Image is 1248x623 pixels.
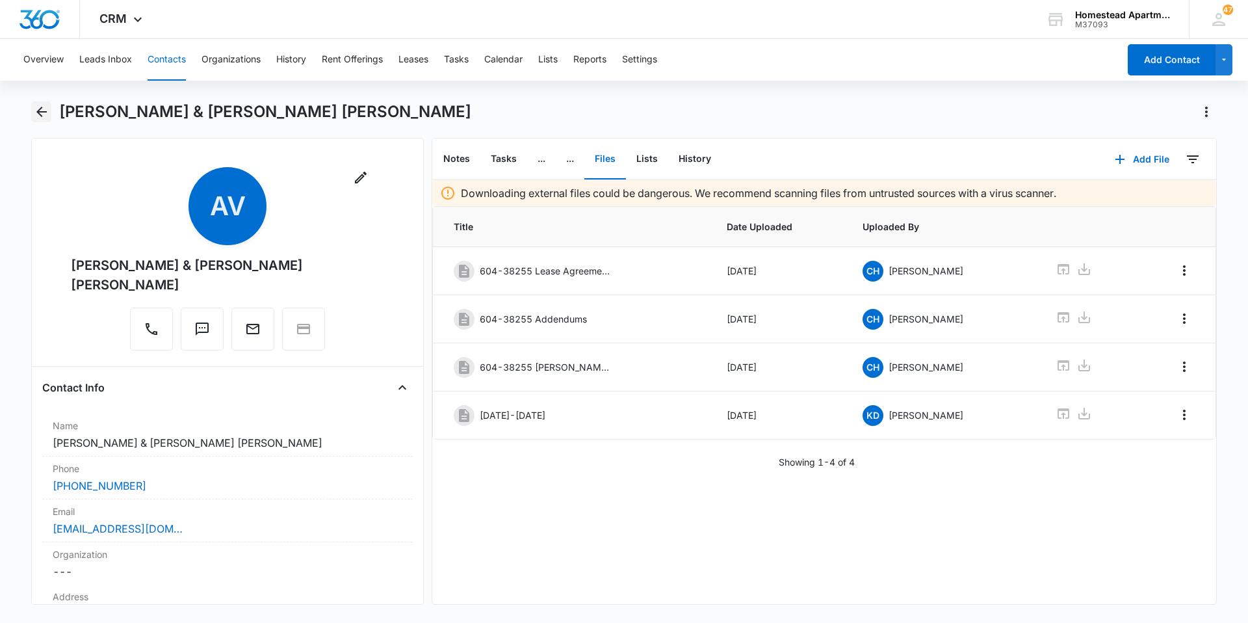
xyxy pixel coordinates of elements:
td: [DATE] [711,247,848,295]
p: Showing 1-4 of 4 [779,455,855,469]
p: 604-38255 [PERSON_NAME]'s Insurance [480,360,610,374]
button: ... [556,139,584,179]
button: Files [584,139,626,179]
button: Leads Inbox [79,39,132,81]
button: Overflow Menu [1174,308,1195,329]
span: CH [863,357,883,378]
div: notifications count [1223,5,1233,15]
p: [PERSON_NAME] [889,360,963,374]
span: 47 [1223,5,1233,15]
span: AV [188,167,266,245]
button: Organizations [201,39,261,81]
button: Call [130,308,173,351]
button: Email [231,308,274,351]
h4: Contact Info [42,380,105,395]
button: Lists [626,139,668,179]
p: [PERSON_NAME] [889,312,963,326]
td: [DATE] [711,391,848,440]
label: Address [53,590,402,603]
button: Overflow Menu [1174,404,1195,425]
div: [PERSON_NAME] & [PERSON_NAME] [PERSON_NAME] [71,256,384,295]
span: Title [454,220,695,233]
dd: [PERSON_NAME] & [PERSON_NAME] [PERSON_NAME] [53,435,402,451]
label: Email [53,505,402,518]
button: Reports [573,39,606,81]
span: CRM [99,12,127,25]
span: Date Uploaded [727,220,832,233]
p: [DATE]-[DATE] [480,408,545,422]
button: Close [392,377,413,398]
a: Text [181,328,224,339]
p: 604-38255 Addendums [480,312,587,326]
label: Phone [53,462,402,475]
button: Add File [1102,144,1182,175]
td: [DATE] [711,343,848,391]
span: Uploaded By [863,220,1024,233]
p: Downloading external files could be dangerous. We recommend scanning files from untrusted sources... [461,185,1056,201]
button: History [668,139,721,179]
a: [PHONE_NUMBER] [53,478,146,494]
span: CH [863,261,883,282]
button: Overflow Menu [1174,260,1195,281]
button: Lists [538,39,558,81]
div: Name[PERSON_NAME] & [PERSON_NAME] [PERSON_NAME] [42,414,413,457]
a: Call [130,328,173,339]
button: Overflow Menu [1174,356,1195,377]
button: Settings [622,39,657,81]
button: Leases [398,39,428,81]
span: CH [863,309,883,330]
button: Back [31,101,51,122]
div: Phone[PHONE_NUMBER] [42,457,413,499]
button: Add Contact [1128,44,1215,75]
div: Email[EMAIL_ADDRESS][DOMAIN_NAME] [42,499,413,542]
label: Name [53,419,402,432]
button: ... [527,139,556,179]
a: [EMAIL_ADDRESS][DOMAIN_NAME] [53,521,183,537]
button: Rent Offerings [322,39,383,81]
button: Filters [1182,149,1203,170]
button: Tasks [480,139,527,179]
div: account name [1075,10,1170,20]
div: Organization--- [42,542,413,585]
button: Actions [1196,101,1217,122]
button: Text [181,308,224,351]
button: Overview [23,39,64,81]
button: Calendar [484,39,523,81]
p: [PERSON_NAME] [889,264,963,278]
button: History [276,39,306,81]
dd: --- [53,564,402,579]
h1: [PERSON_NAME] & [PERSON_NAME] [PERSON_NAME] [59,102,471,122]
span: KD [863,405,883,426]
a: Email [231,328,274,339]
button: Tasks [444,39,469,81]
button: Notes [433,139,480,179]
p: [PERSON_NAME] [889,408,963,422]
label: Organization [53,548,402,561]
td: [DATE] [711,295,848,343]
button: Contacts [148,39,186,81]
p: 604-38255 Lease Agreement ([DATE]-[DATE]) [480,264,610,278]
div: account id [1075,20,1170,29]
